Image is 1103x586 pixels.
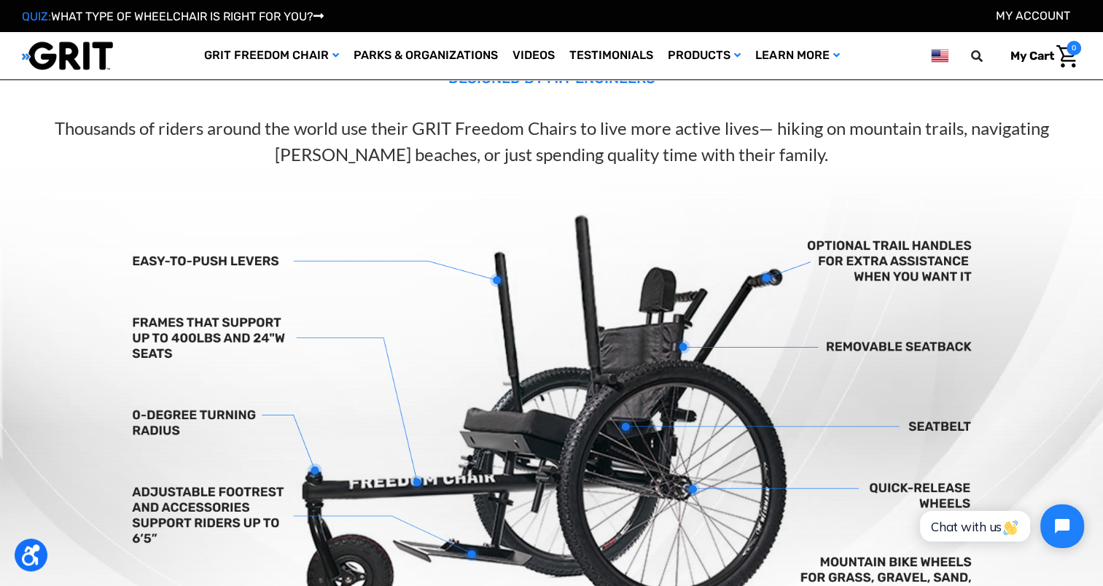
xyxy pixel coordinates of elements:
[999,41,1081,71] a: Cart with 0 items
[748,32,846,79] a: Learn More
[1010,49,1054,63] span: My Cart
[931,47,948,65] img: us.png
[197,32,346,79] a: GRIT Freedom Chair
[660,32,748,79] a: Products
[22,41,113,71] img: GRIT All-Terrain Wheelchair and Mobility Equipment
[904,492,1096,560] iframe: Tidio Chat
[505,32,562,79] a: Videos
[22,9,324,23] a: QUIZ:WHAT TYPE OF WHEELCHAIR IS RIGHT FOR YOU?
[996,9,1070,23] a: Account
[1067,41,1081,55] span: 0
[562,32,660,79] a: Testimonials
[28,115,1075,168] p: Thousands of riders around the world use their GRIT Freedom Chairs to live more active lives— hik...
[346,32,505,79] a: Parks & Organizations
[1056,45,1077,68] img: Cart
[978,41,999,71] input: Search
[22,9,51,23] span: QUIZ:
